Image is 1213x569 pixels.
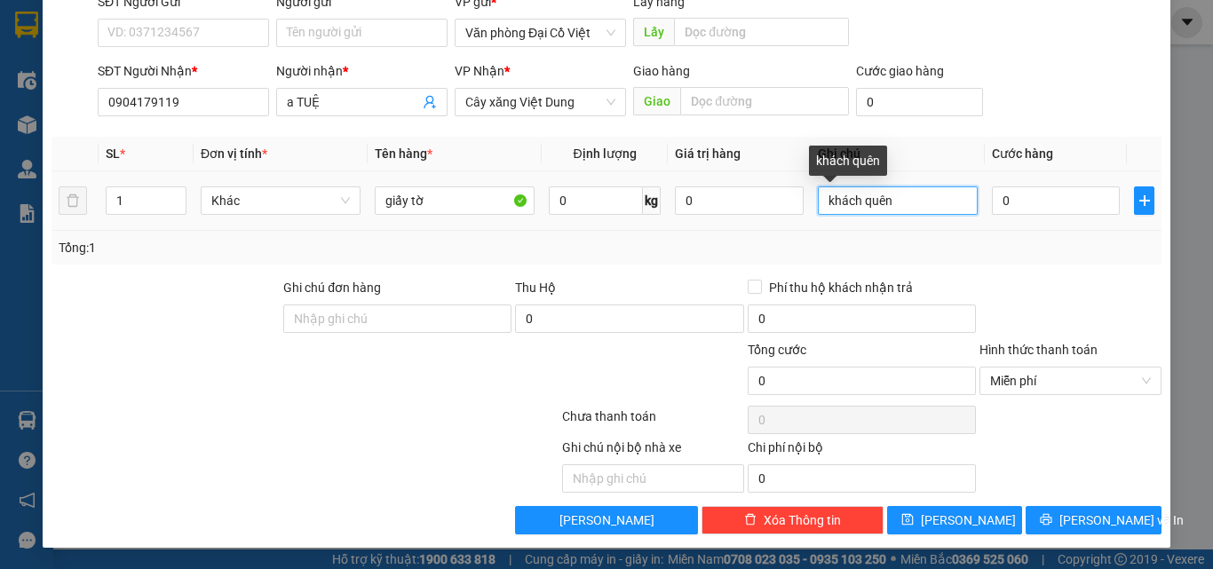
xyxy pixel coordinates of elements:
span: delete [744,513,757,527]
span: Lấy [633,18,674,46]
span: Giao [633,87,680,115]
label: Cước giao hàng [856,64,944,78]
span: VP Nhận [455,64,504,78]
button: [PERSON_NAME] [515,506,697,534]
span: [PERSON_NAME] [559,510,654,530]
button: printer[PERSON_NAME] và In [1026,506,1161,534]
button: delete [59,186,87,215]
div: Chi phí nội bộ [748,438,976,464]
div: SĐT Người Nhận [98,61,269,81]
div: khách quên [809,146,887,176]
input: 0 [675,186,803,215]
span: Phí thu hộ khách nhận trả [762,278,920,297]
span: Tổng cước [748,343,806,357]
span: printer [1040,513,1052,527]
span: Xóa Thông tin [764,510,841,530]
span: Cước hàng [992,146,1053,161]
span: Văn phòng Đại Cồ Việt [465,20,615,46]
input: Nhập ghi chú [562,464,744,493]
span: Miễn phí [990,367,1151,394]
div: Chưa thanh toán [560,407,746,438]
input: Dọc đường [680,87,849,115]
span: save [901,513,914,527]
span: Đơn vị tính [201,146,267,161]
span: Thu Hộ [515,281,556,295]
div: Tổng: 1 [59,238,470,257]
input: VD: Bàn, Ghế [375,186,535,215]
div: Ghi chú nội bộ nhà xe [562,438,744,464]
div: Người nhận [276,61,448,81]
input: Ghi Chú [818,186,978,215]
span: kg [643,186,661,215]
span: Khác [211,187,350,214]
span: Tên hàng [375,146,432,161]
span: Giá trị hàng [675,146,741,161]
input: Dọc đường [674,18,849,46]
button: save[PERSON_NAME] [887,506,1023,534]
span: Định lượng [573,146,636,161]
input: Cước giao hàng [856,88,983,116]
span: Giao hàng [633,64,690,78]
th: Ghi chú [811,137,985,171]
span: plus [1135,194,1154,208]
span: user-add [423,95,437,109]
label: Ghi chú đơn hàng [283,281,381,295]
span: SL [106,146,120,161]
span: [PERSON_NAME] và In [1059,510,1184,530]
label: Hình thức thanh toán [979,343,1098,357]
input: Ghi chú đơn hàng [283,304,511,333]
span: Cây xăng Việt Dung [465,89,615,115]
button: plus [1134,186,1154,215]
span: [PERSON_NAME] [921,510,1016,530]
button: deleteXóa Thông tin [702,506,884,534]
